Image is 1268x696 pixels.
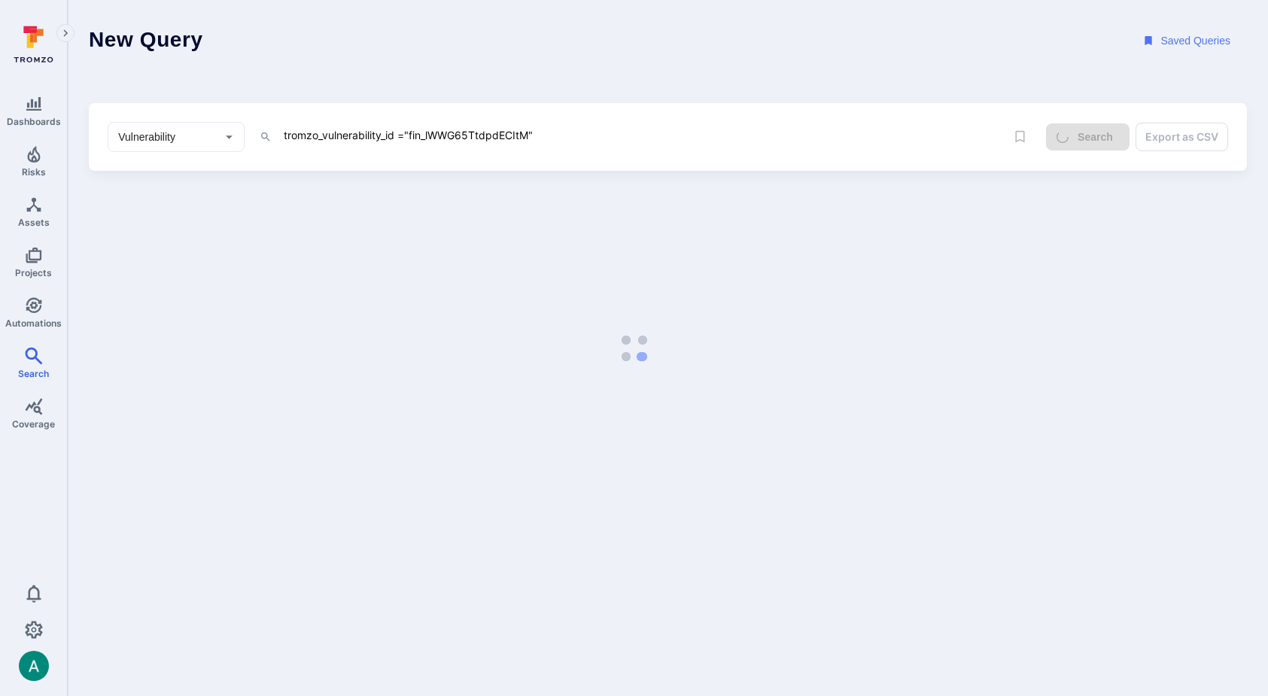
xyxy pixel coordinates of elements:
[89,27,203,55] h1: New Query
[1136,123,1228,151] button: Export as CSV
[1129,27,1247,55] button: Saved Queries
[60,27,71,40] i: Expand navigation menu
[18,368,49,379] span: Search
[220,127,239,146] button: Open
[1006,123,1034,150] span: Save query
[19,651,49,681] div: Arjan Dehar
[15,267,52,278] span: Projects
[56,24,74,42] button: Expand navigation menu
[5,318,62,329] span: Automations
[7,116,61,127] span: Dashboards
[282,126,1004,144] textarea: Intelligence Graph search area
[12,418,55,430] span: Coverage
[19,651,49,681] img: ACg8ocLSa5mPYBaXNx3eFu_EmspyJX0laNWN7cXOFirfQ7srZveEpg=s96-c
[115,129,214,144] input: Select basic entity
[22,166,46,178] span: Risks
[18,217,50,228] span: Assets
